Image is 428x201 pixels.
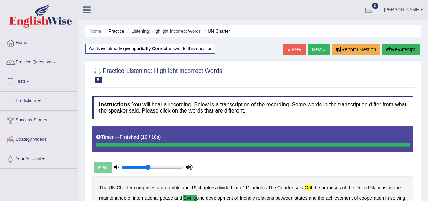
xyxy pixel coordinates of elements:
[159,134,161,140] b: )
[103,28,124,34] li: Practice
[233,185,241,190] b: into
[96,135,161,140] h5: Timer —
[182,185,189,190] b: and
[157,185,159,190] b: a
[342,185,346,190] b: of
[99,102,132,107] b: Instructions:
[0,72,77,89] a: Tests
[326,195,353,201] b: achievement
[217,185,232,190] b: divided
[308,44,330,55] a: Next »
[277,185,293,190] b: Charter
[275,195,293,201] b: between
[99,185,107,190] b: The
[92,66,222,83] h2: Practice Listening: Highlight Incorrect Words
[318,195,324,201] b: the
[355,185,369,190] b: United
[372,3,379,9] span: 0
[161,185,180,190] b: preamble
[359,195,384,201] b: cooperation
[0,92,77,108] a: Predictions
[256,195,274,201] b: relations
[385,195,389,201] b: in
[240,195,255,201] b: friendly
[92,96,413,119] h4: You will hear a recording. Below is a transcription of the recording. Some words in the transcrip...
[370,185,386,190] b: Nations
[142,134,159,140] b: 10 / 10s
[321,185,341,190] b: purposes
[347,185,354,190] b: the
[131,28,201,34] a: Listening: Highlight Incorrect Words
[309,195,316,201] b: and
[252,185,267,190] b: articles
[382,44,420,55] button: Re-Attempt
[0,53,77,70] a: Practice Questions
[305,185,312,190] b: out
[354,195,358,201] b: of
[95,77,102,83] span: 5
[134,185,156,190] b: comprises
[0,130,77,147] a: Strategy Videos
[191,185,197,190] b: 19
[109,185,115,190] b: UN
[394,185,401,190] b: the
[202,28,230,34] li: UN Charter
[99,195,126,201] b: maintenance
[134,46,168,51] b: partially correct
[388,185,393,190] b: as
[160,195,173,201] b: peace
[90,28,102,34] a: Home
[295,185,303,190] b: sets
[183,195,197,201] b: civility
[390,195,405,201] b: solving
[234,195,239,201] b: of
[85,44,215,54] div: You have already given answer to this question
[0,111,77,128] a: Success Stories
[206,195,233,201] b: development
[242,185,250,190] b: 111
[314,185,320,190] b: the
[295,195,307,201] b: states
[198,195,204,201] b: the
[133,195,159,201] b: international
[283,44,306,55] a: « Prev
[0,34,77,51] a: Home
[332,44,380,55] button: Report Question
[140,134,142,140] b: (
[120,134,139,140] b: Finished
[0,149,77,166] a: Your Account
[117,185,133,190] b: Charter
[128,195,132,201] b: of
[174,195,182,201] b: and
[198,185,216,190] b: chapters
[268,185,276,190] b: The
